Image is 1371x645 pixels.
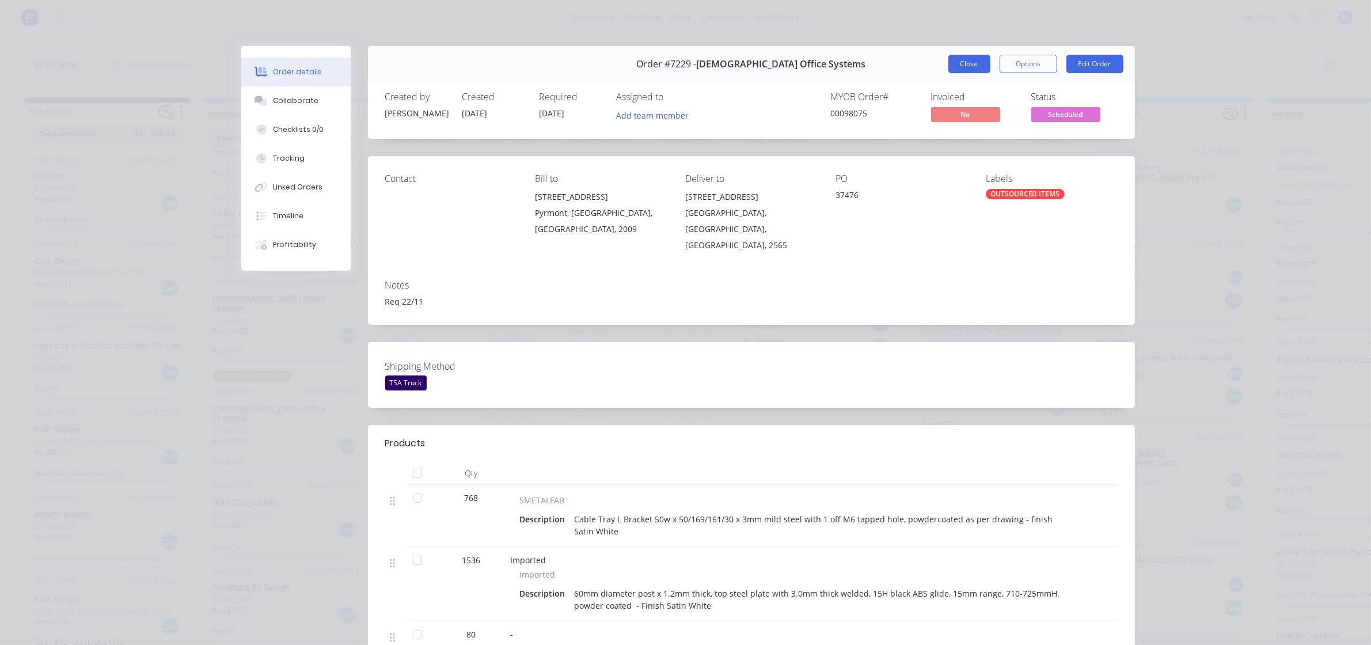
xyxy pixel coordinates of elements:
div: Bill to [535,173,667,184]
div: [STREET_ADDRESS]Pyrmont, [GEOGRAPHIC_DATA], [GEOGRAPHIC_DATA], 2009 [535,189,667,237]
span: SMETALFAB [520,494,565,506]
div: Pyrmont, [GEOGRAPHIC_DATA], [GEOGRAPHIC_DATA], 2009 [535,205,667,237]
button: Scheduled [1031,107,1100,124]
div: [GEOGRAPHIC_DATA], [GEOGRAPHIC_DATA], [GEOGRAPHIC_DATA], 2565 [685,205,817,253]
div: MYOB Order # [831,92,917,103]
div: [STREET_ADDRESS][GEOGRAPHIC_DATA], [GEOGRAPHIC_DATA], [GEOGRAPHIC_DATA], 2565 [685,189,817,253]
div: PO [835,173,967,184]
span: [DATE] [540,108,565,119]
div: Contact [385,173,517,184]
button: Collaborate [241,86,351,115]
button: Order details [241,58,351,86]
button: Close [948,55,990,73]
div: Notes [385,280,1118,291]
button: Timeline [241,202,351,230]
div: Linked Orders [273,182,322,192]
div: [STREET_ADDRESS] [685,189,817,205]
button: Checklists 0/0 [241,115,351,144]
span: No [931,107,1000,122]
div: 60mm diameter post x 1.2mm thick, top steel plate with 3.0mm thick welded, 15H black ABS glide, 1... [570,585,1068,614]
button: Profitability [241,230,351,259]
div: TSA Truck [385,375,427,390]
span: Imported [520,568,556,580]
span: 80 [467,628,476,640]
span: Order #7229 - [637,59,697,70]
button: Add team member [617,107,695,123]
button: Add team member [610,107,694,123]
div: Cable Tray L Bracket 50w x 50/169/161/30 x 3mm mild steel with 1 off M6 tapped hole, powdercoated... [570,511,1068,540]
div: Invoiced [931,92,1017,103]
div: Tracking [273,153,305,164]
span: - [511,629,514,640]
div: Required [540,92,603,103]
span: [DATE] [462,108,488,119]
div: Created [462,92,526,103]
div: Timeline [273,211,303,221]
div: Created by [385,92,449,103]
span: [DEMOGRAPHIC_DATA] Office Systems [697,59,866,70]
span: Scheduled [1031,107,1100,122]
div: Description [520,511,570,528]
div: Description [520,585,570,602]
button: Edit Order [1066,55,1123,73]
button: Options [1000,55,1057,73]
div: 00098075 [831,107,917,119]
div: Assigned to [617,92,732,103]
span: 768 [465,492,478,504]
div: Profitability [273,240,316,250]
div: Checklists 0/0 [273,124,324,135]
div: Qty [437,462,506,485]
label: Shipping Method [385,359,529,373]
div: OUTSOURCED ITEMS [986,189,1065,199]
span: 1536 [462,554,481,566]
div: [STREET_ADDRESS] [535,189,667,205]
div: Req 22/11 [385,295,1118,308]
div: Labels [986,173,1118,184]
span: Imported [511,555,546,566]
button: Linked Orders [241,173,351,202]
div: Order details [273,67,322,77]
div: Deliver to [685,173,817,184]
div: 37476 [835,189,967,205]
div: Products [385,437,426,450]
div: Collaborate [273,96,318,106]
div: Status [1031,92,1118,103]
button: Tracking [241,144,351,173]
div: [PERSON_NAME] [385,107,449,119]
